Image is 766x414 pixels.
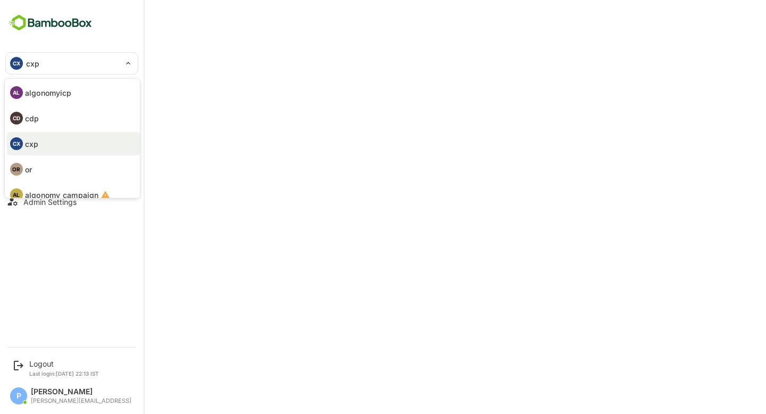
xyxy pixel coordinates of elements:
[25,189,98,201] p: algonomy_campaign
[10,163,23,176] div: OR
[10,188,23,201] div: AL
[10,112,23,125] div: CD
[25,164,32,175] p: or
[25,138,38,150] p: cxp
[25,87,71,98] p: algonomyicp
[10,137,23,150] div: CX
[25,113,39,124] p: cdp
[10,86,23,99] div: AL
